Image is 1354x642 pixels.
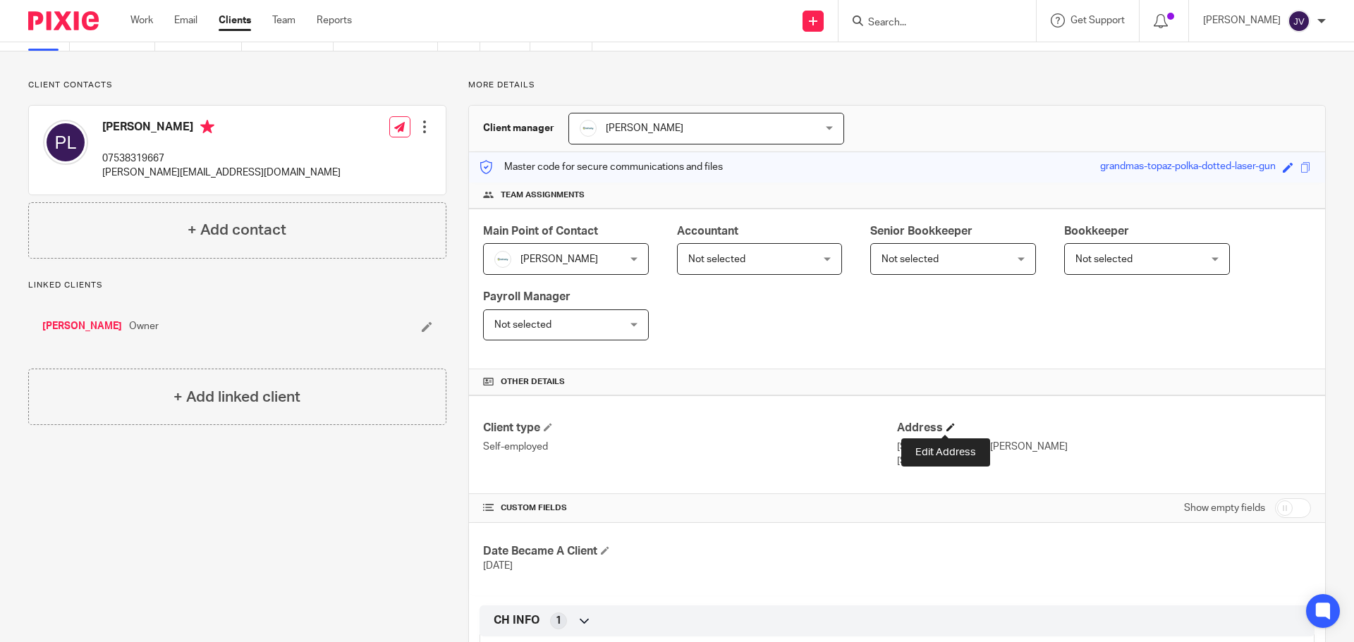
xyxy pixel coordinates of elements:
[28,80,446,91] p: Client contacts
[200,120,214,134] i: Primary
[129,319,159,333] span: Owner
[501,190,585,201] span: Team assignments
[42,319,122,333] a: [PERSON_NAME]
[677,226,738,237] span: Accountant
[494,320,551,330] span: Not selected
[897,440,1311,454] p: [STREET_ADDRESS] [PERSON_NAME]
[867,17,994,30] input: Search
[130,13,153,27] a: Work
[272,13,295,27] a: Team
[483,440,897,454] p: Self-employed
[1203,13,1281,27] p: [PERSON_NAME]
[501,376,565,388] span: Other details
[688,254,745,264] span: Not selected
[43,120,88,165] img: svg%3E
[317,13,352,27] a: Reports
[483,544,897,559] h4: Date Became A Client
[28,280,446,291] p: Linked clients
[174,13,197,27] a: Email
[102,152,341,166] p: 07538319667
[1071,16,1125,25] span: Get Support
[556,614,561,628] span: 1
[606,123,683,133] span: [PERSON_NAME]
[483,291,571,302] span: Payroll Manager
[1184,501,1265,515] label: Show empty fields
[882,254,939,264] span: Not selected
[483,502,897,514] h4: CUSTOM FIELDS
[1288,10,1310,32] img: svg%3E
[494,613,539,628] span: CH INFO
[219,13,251,27] a: Clients
[480,160,723,174] p: Master code for secure communications and files
[897,454,1311,468] p: [STREET_ADDRESS]
[102,120,341,137] h4: [PERSON_NAME]
[897,421,1311,436] h4: Address
[28,11,99,30] img: Pixie
[1100,159,1276,175] div: grandmas-topaz-polka-dotted-laser-gun
[520,254,598,264] span: [PERSON_NAME]
[483,121,554,135] h3: Client manager
[1064,226,1129,237] span: Bookkeeper
[580,120,597,137] img: Infinity%20Logo%20with%20Whitespace%20.png
[1075,254,1133,264] span: Not selected
[494,251,511,268] img: Infinity%20Logo%20with%20Whitespace%20.png
[483,226,598,237] span: Main Point of Contact
[870,226,972,237] span: Senior Bookkeeper
[483,421,897,436] h4: Client type
[102,166,341,180] p: [PERSON_NAME][EMAIL_ADDRESS][DOMAIN_NAME]
[188,219,286,241] h4: + Add contact
[173,386,300,408] h4: + Add linked client
[468,80,1326,91] p: More details
[483,561,513,571] span: [DATE]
